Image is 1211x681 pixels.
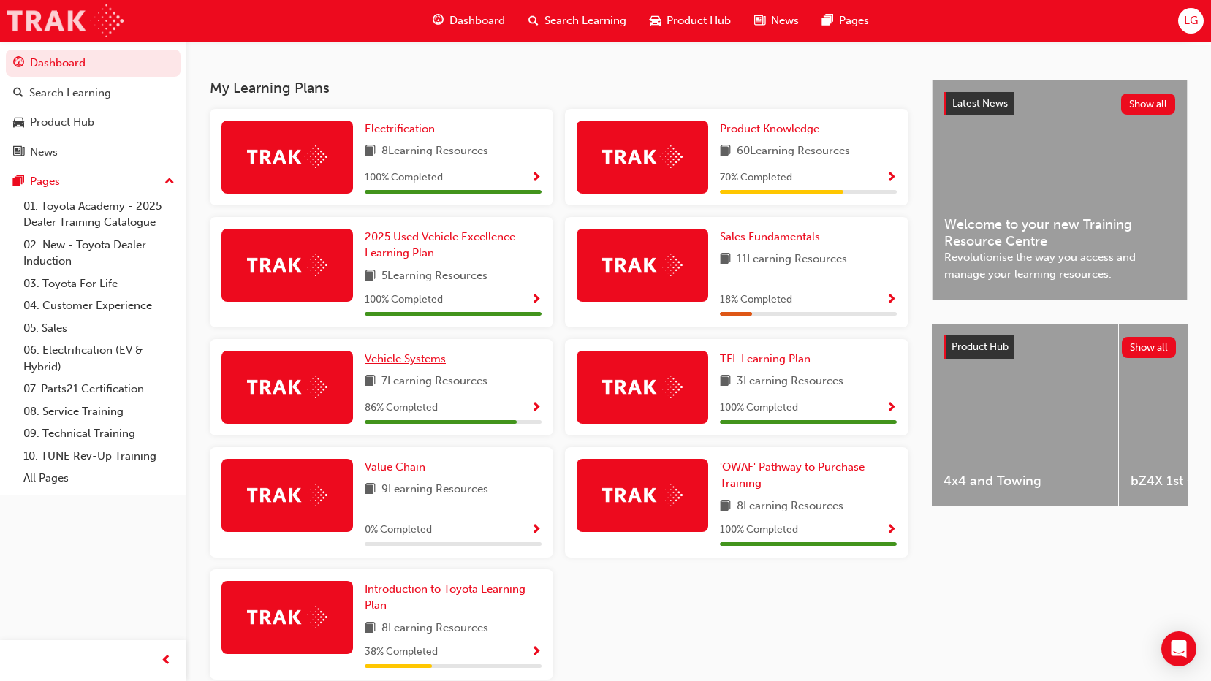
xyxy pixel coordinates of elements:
[18,234,181,273] a: 02. New - Toyota Dealer Induction
[720,351,816,368] a: TFL Learning Plan
[1121,94,1176,115] button: Show all
[720,498,731,516] span: book-icon
[6,47,181,168] button: DashboardSearch LearningProduct HubNews
[720,522,798,539] span: 100 % Completed
[30,173,60,190] div: Pages
[602,376,683,398] img: Trak
[247,145,327,168] img: Trak
[365,481,376,499] span: book-icon
[381,481,488,499] span: 9 Learning Resources
[737,373,843,391] span: 3 Learning Resources
[13,146,24,159] span: news-icon
[18,378,181,400] a: 07. Parts21 Certification
[381,267,487,286] span: 5 Learning Resources
[13,116,24,129] span: car-icon
[952,340,1009,353] span: Product Hub
[720,229,826,246] a: Sales Fundamentals
[6,168,181,195] button: Pages
[743,6,811,36] a: news-iconNews
[667,12,731,29] span: Product Hub
[1161,631,1196,666] div: Open Intercom Messenger
[771,12,799,29] span: News
[932,324,1118,506] a: 4x4 and Towing
[6,109,181,136] a: Product Hub
[531,294,542,307] span: Show Progress
[365,121,441,137] a: Electrification
[650,12,661,30] span: car-icon
[365,644,438,661] span: 38 % Completed
[737,142,850,161] span: 60 Learning Resources
[18,445,181,468] a: 10. TUNE Rev-Up Training
[531,291,542,309] button: Show Progress
[531,521,542,539] button: Show Progress
[531,402,542,415] span: Show Progress
[602,254,683,276] img: Trak
[886,172,897,185] span: Show Progress
[944,92,1175,115] a: Latest NewsShow all
[720,170,792,186] span: 70 % Completed
[365,122,435,135] span: Electrification
[365,400,438,416] span: 86 % Completed
[381,142,488,161] span: 8 Learning Resources
[944,216,1175,249] span: Welcome to your new Training Resource Centre
[944,335,1176,359] a: Product HubShow all
[932,80,1188,300] a: Latest NewsShow allWelcome to your new Training Resource CentreRevolutionise the way you access a...
[754,12,765,30] span: news-icon
[720,292,792,308] span: 18 % Completed
[421,6,517,36] a: guage-iconDashboard
[30,144,58,161] div: News
[18,317,181,340] a: 05. Sales
[602,145,683,168] img: Trak
[1184,12,1198,29] span: LG
[365,142,376,161] span: book-icon
[365,351,452,368] a: Vehicle Systems
[365,582,525,612] span: Introduction to Toyota Learning Plan
[737,251,847,269] span: 11 Learning Resources
[952,97,1008,110] span: Latest News
[164,172,175,191] span: up-icon
[7,4,124,37] img: Trak
[6,50,181,77] a: Dashboard
[210,80,908,96] h3: My Learning Plans
[433,12,444,30] span: guage-icon
[822,12,833,30] span: pages-icon
[365,459,431,476] a: Value Chain
[30,114,94,131] div: Product Hub
[247,376,327,398] img: Trak
[531,646,542,659] span: Show Progress
[602,484,683,506] img: Trak
[365,230,515,260] span: 2025 Used Vehicle Excellence Learning Plan
[886,521,897,539] button: Show Progress
[247,606,327,628] img: Trak
[531,643,542,661] button: Show Progress
[886,524,897,537] span: Show Progress
[886,294,897,307] span: Show Progress
[161,652,172,670] span: prev-icon
[811,6,881,36] a: pages-iconPages
[720,142,731,161] span: book-icon
[528,12,539,30] span: search-icon
[365,229,542,262] a: 2025 Used Vehicle Excellence Learning Plan
[886,169,897,187] button: Show Progress
[544,12,626,29] span: Search Learning
[638,6,743,36] a: car-iconProduct Hub
[1122,337,1177,358] button: Show all
[720,352,811,365] span: TFL Learning Plan
[720,400,798,416] span: 100 % Completed
[365,267,376,286] span: book-icon
[531,399,542,417] button: Show Progress
[531,169,542,187] button: Show Progress
[6,139,181,166] a: News
[449,12,505,29] span: Dashboard
[13,57,24,70] span: guage-icon
[365,460,425,473] span: Value Chain
[29,85,111,102] div: Search Learning
[886,402,897,415] span: Show Progress
[517,6,638,36] a: search-iconSearch Learning
[18,339,181,378] a: 06. Electrification (EV & Hybrid)
[247,254,327,276] img: Trak
[720,122,819,135] span: Product Knowledge
[531,524,542,537] span: Show Progress
[531,172,542,185] span: Show Progress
